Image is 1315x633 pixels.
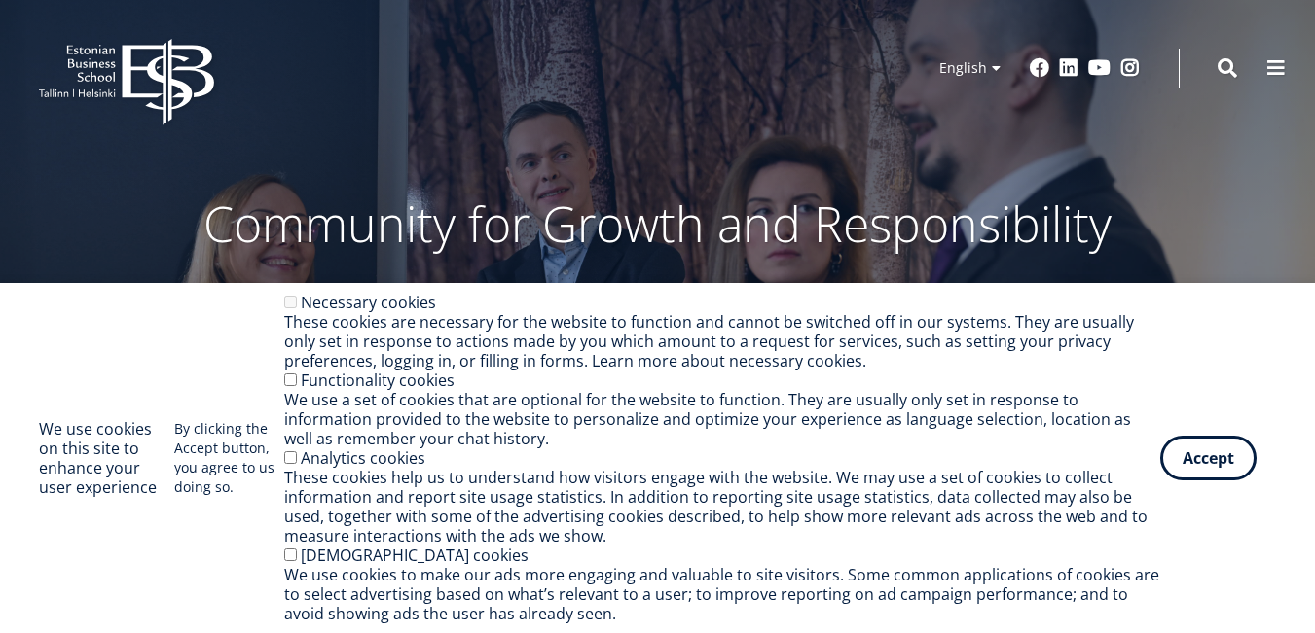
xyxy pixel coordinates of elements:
[39,419,174,497] h2: We use cookies on this site to enhance your user experience
[301,447,425,469] label: Analytics cookies
[174,419,284,497] p: By clicking the Accept button, you agree to us doing so.
[284,565,1160,623] div: We use cookies to make our ads more engaging and valuable to site visitors. Some common applicati...
[1160,436,1257,480] button: Accept
[142,194,1174,253] p: Community for Growth and Responsibility
[1059,58,1078,78] a: Linkedin
[1120,58,1140,78] a: Instagram
[1088,58,1111,78] a: Youtube
[1030,58,1049,78] a: Facebook
[284,390,1160,448] div: We use a set of cookies that are optional for the website to function. They are usually only set ...
[301,292,436,313] label: Necessary cookies
[284,312,1160,370] div: These cookies are necessary for the website to function and cannot be switched off in our systems...
[284,468,1160,545] div: These cookies help us to understand how visitors engage with the website. We may use a set of coo...
[301,545,529,566] label: [DEMOGRAPHIC_DATA] cookies
[301,369,455,391] label: Functionality cookies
